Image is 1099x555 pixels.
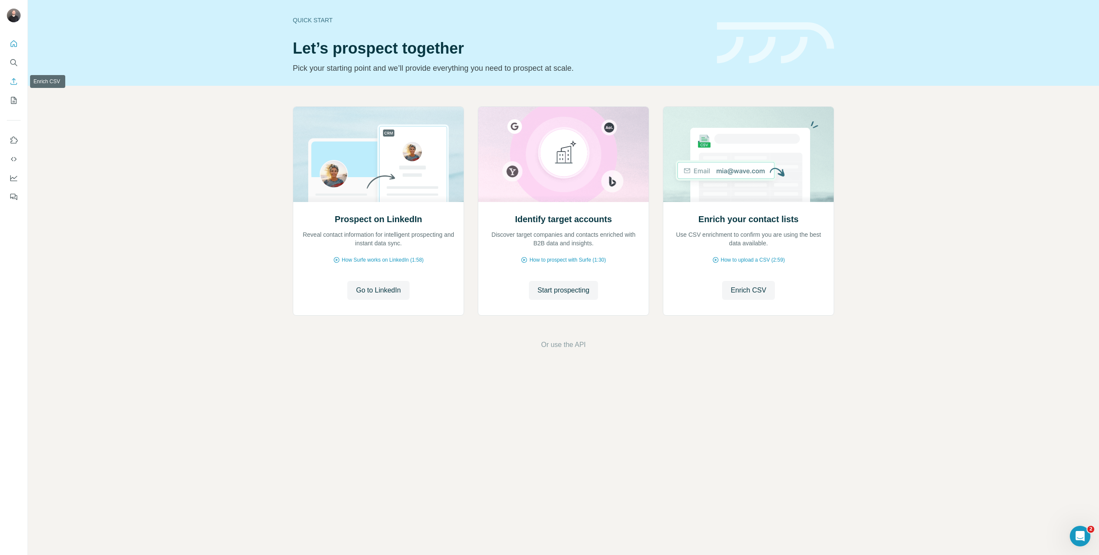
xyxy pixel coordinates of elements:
h1: Let’s prospect together [293,40,707,57]
img: Enrich your contact lists [663,107,834,202]
button: Use Surfe on LinkedIn [7,133,21,148]
button: Feedback [7,189,21,205]
iframe: Intercom live chat [1070,526,1090,546]
div: Quick start [293,16,707,24]
button: Start prospecting [529,281,598,300]
button: Or use the API [541,340,586,350]
p: Use CSV enrichment to confirm you are using the best data available. [672,230,825,247]
button: My lists [7,93,21,108]
img: Prospect on LinkedIn [293,107,464,202]
button: Enrich CSV [722,281,775,300]
button: Search [7,55,21,70]
span: How to prospect with Surfe (1:30) [529,256,606,264]
h2: Identify target accounts [515,213,612,225]
h2: Prospect on LinkedIn [335,213,422,225]
p: Discover target companies and contacts enriched with B2B data and insights. [487,230,640,247]
p: Pick your starting point and we’ll provide everything you need to prospect at scale. [293,62,707,74]
img: Identify target accounts [478,107,649,202]
h2: Enrich your contact lists [698,213,798,225]
img: banner [717,22,834,64]
span: How Surfe works on LinkedIn (1:58) [342,256,424,264]
span: How to upload a CSV (2:59) [721,256,785,264]
span: 2 [1087,526,1094,533]
img: Avatar [7,9,21,22]
button: Enrich CSV [7,74,21,89]
button: Quick start [7,36,21,51]
p: Reveal contact information for intelligent prospecting and instant data sync. [302,230,455,247]
span: Start prospecting [537,285,589,296]
button: Dashboard [7,170,21,186]
button: Use Surfe API [7,151,21,167]
span: Go to LinkedIn [356,285,401,296]
button: Go to LinkedIn [347,281,409,300]
span: Enrich CSV [731,285,766,296]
